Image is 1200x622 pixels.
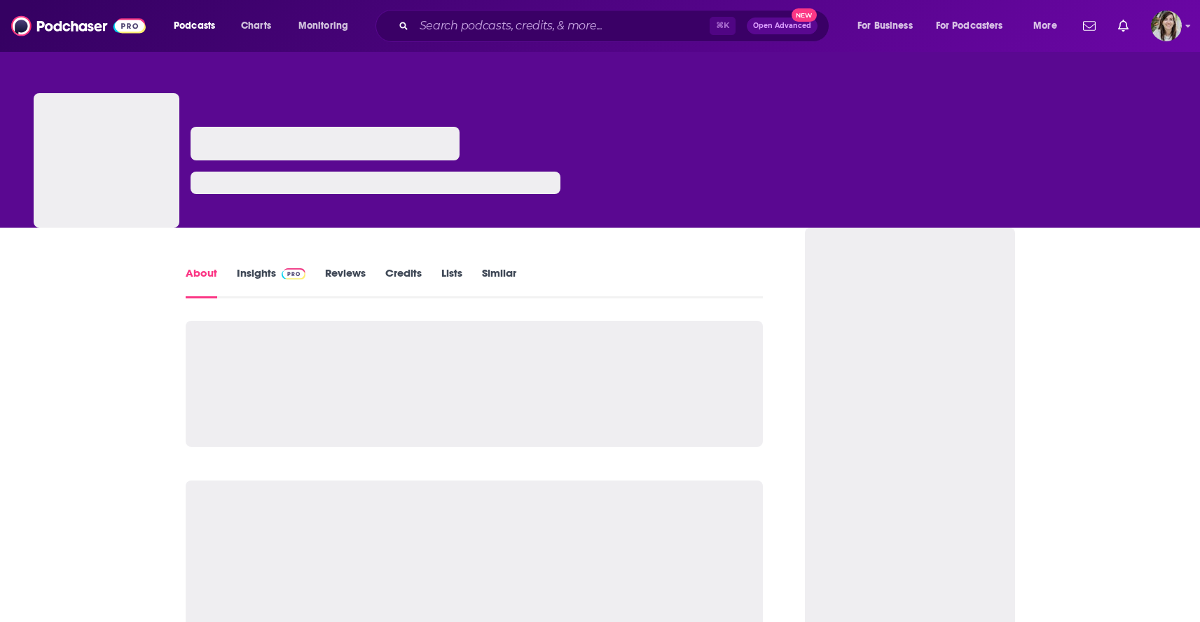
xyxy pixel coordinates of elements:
[792,8,817,22] span: New
[857,16,913,36] span: For Business
[936,16,1003,36] span: For Podcasters
[482,266,516,298] a: Similar
[298,16,348,36] span: Monitoring
[1151,11,1182,41] img: User Profile
[186,266,217,298] a: About
[1023,15,1075,37] button: open menu
[289,15,366,37] button: open menu
[441,266,462,298] a: Lists
[11,13,146,39] img: Podchaser - Follow, Share and Rate Podcasts
[232,15,280,37] a: Charts
[414,15,710,37] input: Search podcasts, credits, & more...
[927,15,1023,37] button: open menu
[1151,11,1182,41] button: Show profile menu
[747,18,818,34] button: Open AdvancedNew
[1112,14,1134,38] a: Show notifications dropdown
[753,22,811,29] span: Open Advanced
[389,10,843,42] div: Search podcasts, credits, & more...
[325,266,366,298] a: Reviews
[174,16,215,36] span: Podcasts
[1151,11,1182,41] span: Logged in as devinandrade
[710,17,736,35] span: ⌘ K
[164,15,233,37] button: open menu
[848,15,930,37] button: open menu
[1033,16,1057,36] span: More
[385,266,422,298] a: Credits
[282,268,306,279] img: Podchaser Pro
[1077,14,1101,38] a: Show notifications dropdown
[241,16,271,36] span: Charts
[237,266,306,298] a: InsightsPodchaser Pro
